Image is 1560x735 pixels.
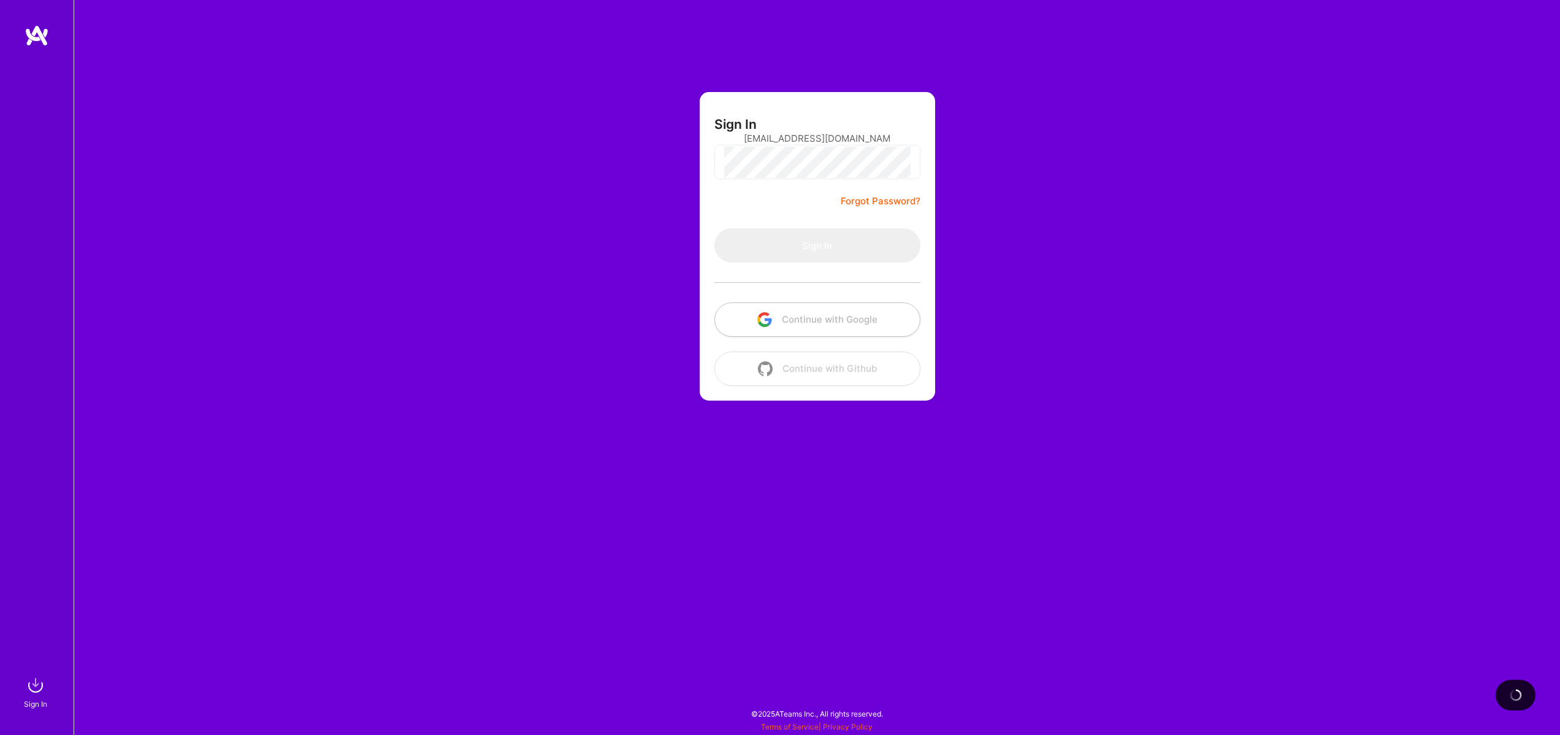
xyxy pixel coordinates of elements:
[1509,688,1523,702] img: loading
[757,312,772,327] img: icon
[714,228,920,263] button: Sign In
[761,722,873,731] span: |
[841,194,920,209] a: Forgot Password?
[761,722,819,731] a: Terms of Service
[25,25,49,47] img: logo
[714,352,920,386] button: Continue with Github
[823,722,873,731] a: Privacy Policy
[26,673,48,710] a: sign inSign In
[74,698,1560,729] div: © 2025 ATeams Inc., All rights reserved.
[714,302,920,337] button: Continue with Google
[758,361,773,376] img: icon
[24,698,47,710] div: Sign In
[714,117,757,132] h3: Sign In
[744,123,891,154] input: Email...
[23,673,48,698] img: sign in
